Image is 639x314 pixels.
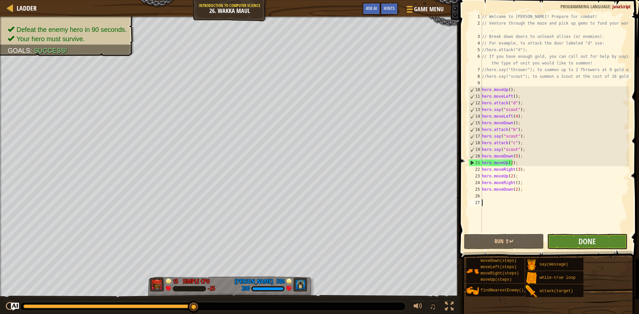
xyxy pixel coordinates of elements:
div: 200 [242,286,250,292]
div: 6 [469,53,482,66]
div: 26 [469,193,482,199]
div: 24 [469,179,482,186]
li: Your hero must survive. [8,34,127,44]
span: moveLeft(steps) [481,265,517,269]
div: 9 [469,80,482,86]
div: 5 [469,47,482,53]
div: 16 [469,126,482,133]
div: 18 [469,140,482,146]
span: attack(target) [539,289,573,293]
span: : [610,3,612,10]
div: 21 [469,159,482,166]
div: 8 [469,73,482,80]
span: : [30,47,34,54]
div: 1 [469,13,482,20]
a: Ladder [13,4,37,13]
div: 10 [469,86,482,93]
button: Ctrl + P: Play [3,300,17,314]
span: Game Menu [414,5,444,14]
div: 7 [469,66,482,73]
div: 12 [469,100,482,106]
span: Done [578,236,596,247]
span: Ladder [17,4,37,13]
span: moveUp(steps) [481,277,512,282]
div: 2 [469,20,482,33]
img: thang_avatar_frame.png [293,277,308,291]
div: 3 [469,33,482,40]
span: JavaScript [612,3,631,10]
button: Ask AI [11,303,19,311]
div: 17 [469,133,482,140]
div: 20 [469,153,482,159]
div: -25 [208,286,215,292]
span: ♫ [429,301,436,311]
button: Done [547,234,627,249]
div: Simple CPU [183,277,210,286]
div: 22 [469,166,482,173]
span: findNearestEnemy() [481,288,524,293]
img: portrait.png [466,284,479,297]
div: 27 [469,199,482,206]
span: Goals [8,47,30,54]
div: 15 [469,120,482,126]
button: Run ⇧↵ [464,234,544,249]
img: portrait.png [525,259,538,271]
span: say(message) [539,262,568,267]
button: Ask AI [362,3,380,15]
div: 14 [469,113,482,120]
img: portrait.png [466,265,479,277]
button: Adjust volume [411,300,425,314]
span: Hints [384,5,395,11]
div: [PERSON_NAME] [235,277,273,286]
div: 19 [469,146,482,153]
li: Defeat the enemy hero in 90 seconds. [8,25,127,34]
div: 4 [469,40,482,47]
span: moveRight(steps) [481,271,519,276]
div: 586 [277,277,285,283]
div: 13 [469,106,482,113]
span: moveDown(steps) [481,259,517,263]
img: thang_avatar_frame.png [150,277,164,291]
button: Toggle fullscreen [443,300,456,314]
img: portrait.png [525,272,538,284]
div: 23 [469,173,482,179]
div: 25 [469,186,482,193]
div: 15 [173,277,179,283]
span: Defeat the enemy hero in 90 seconds. [17,26,127,33]
img: portrait.png [525,285,538,298]
span: Ask AI [366,5,377,11]
span: Programming language [560,3,610,10]
div: 11 [469,93,482,100]
span: Your hero must survive. [17,35,85,43]
span: while-true loop [539,275,575,280]
button: ♫ [428,300,439,314]
span: Success! [34,47,67,54]
button: Game Menu [401,3,448,18]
